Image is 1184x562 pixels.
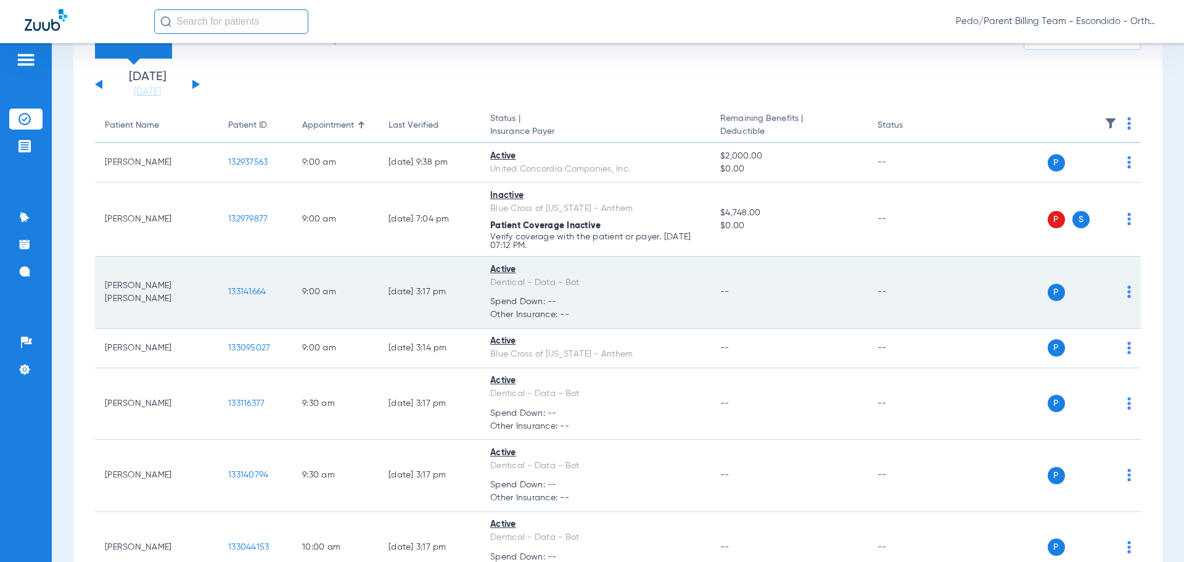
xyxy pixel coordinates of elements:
[490,348,701,361] div: Blue Cross of [US_STATE] - Anthem
[160,16,171,27] img: Search Icon
[490,335,701,348] div: Active
[302,119,354,132] div: Appointment
[1048,284,1065,301] span: P
[95,329,218,368] td: [PERSON_NAME]
[490,492,701,505] span: Other Insurance: --
[228,119,282,132] div: Patient ID
[490,233,701,250] p: Verify coverage with the patient or payer. [DATE] 07:12 PM.
[95,257,218,329] td: [PERSON_NAME] [PERSON_NAME]
[1127,397,1131,410] img: group-dot-blue.svg
[228,119,267,132] div: Patient ID
[1127,213,1131,225] img: group-dot-blue.svg
[1048,539,1065,556] span: P
[379,329,480,368] td: [DATE] 3:14 PM
[1122,503,1184,562] iframe: Chat Widget
[228,158,268,167] span: 132937563
[480,109,710,143] th: Status |
[490,295,701,308] span: Spend Down: --
[490,221,601,230] span: Patient Coverage Inactive
[956,15,1159,28] span: Pedo/Parent Billing Team - Escondido - Ortho | The Super Dentists
[868,109,951,143] th: Status
[292,368,379,440] td: 9:30 AM
[490,125,701,138] span: Insurance Payer
[490,150,701,163] div: Active
[490,163,701,176] div: United Concordia Companies, Inc.
[110,71,184,98] li: [DATE]
[1048,211,1065,228] span: P
[490,276,701,289] div: Dentical - Data - Bot
[105,119,159,132] div: Patient Name
[490,479,701,492] span: Spend Down: --
[110,86,184,98] a: [DATE]
[16,52,36,67] img: hamburger-icon
[720,125,857,138] span: Deductible
[720,399,730,408] span: --
[1072,211,1090,228] span: S
[868,440,951,512] td: --
[490,263,701,276] div: Active
[1048,395,1065,412] span: P
[25,9,67,31] img: Zuub Logo
[379,143,480,183] td: [DATE] 9:38 PM
[868,183,951,257] td: --
[490,387,701,400] div: Dentical - Data - Bot
[95,183,218,257] td: [PERSON_NAME]
[1127,117,1131,130] img: group-dot-blue.svg
[228,399,265,408] span: 133116377
[1127,469,1131,481] img: group-dot-blue.svg
[1127,342,1131,354] img: group-dot-blue.svg
[292,143,379,183] td: 9:00 AM
[490,447,701,460] div: Active
[95,143,218,183] td: [PERSON_NAME]
[228,215,268,223] span: 132979877
[292,329,379,368] td: 9:00 AM
[720,471,730,479] span: --
[228,287,266,296] span: 133141664
[720,287,730,296] span: --
[720,207,857,220] span: $4,748.00
[154,9,308,34] input: Search for patients
[292,440,379,512] td: 9:30 AM
[1048,154,1065,171] span: P
[868,329,951,368] td: --
[868,368,951,440] td: --
[868,257,951,329] td: --
[379,440,480,512] td: [DATE] 3:17 PM
[292,183,379,257] td: 9:00 AM
[720,543,730,552] span: --
[490,518,701,531] div: Active
[490,189,701,202] div: Inactive
[1127,156,1131,168] img: group-dot-blue.svg
[388,119,438,132] div: Last Verified
[228,344,270,352] span: 133095027
[105,119,208,132] div: Patient Name
[720,150,857,163] span: $2,000.00
[379,368,480,440] td: [DATE] 3:17 PM
[490,202,701,215] div: Blue Cross of [US_STATE] - Anthem
[228,543,269,552] span: 133044153
[490,407,701,420] span: Spend Down: --
[490,374,701,387] div: Active
[490,308,701,321] span: Other Insurance: --
[95,368,218,440] td: [PERSON_NAME]
[720,344,730,352] span: --
[1104,117,1117,130] img: filter.svg
[490,531,701,544] div: Dentical - Data - Bot
[292,257,379,329] td: 9:00 AM
[388,119,471,132] div: Last Verified
[490,460,701,473] div: Dentical - Data - Bot
[379,257,480,329] td: [DATE] 3:17 PM
[1048,339,1065,357] span: P
[1048,467,1065,484] span: P
[720,220,857,233] span: $0.00
[490,420,701,433] span: Other Insurance: --
[868,143,951,183] td: --
[95,440,218,512] td: [PERSON_NAME]
[228,471,268,479] span: 133140794
[710,109,867,143] th: Remaining Benefits |
[379,183,480,257] td: [DATE] 7:04 PM
[302,119,369,132] div: Appointment
[1127,286,1131,298] img: group-dot-blue.svg
[720,163,857,176] span: $0.00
